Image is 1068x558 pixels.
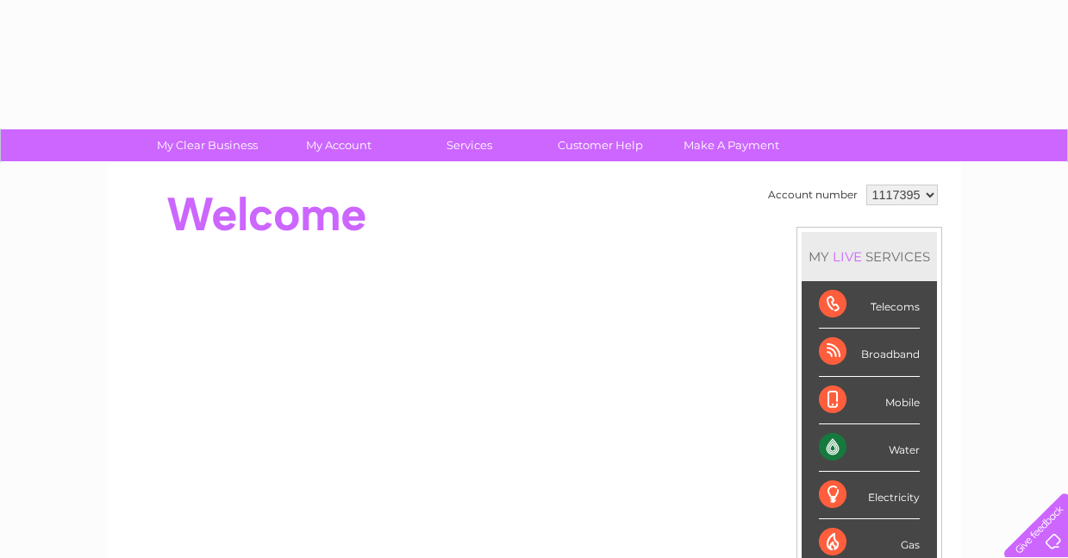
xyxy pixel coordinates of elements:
div: Electricity [819,472,920,519]
a: Customer Help [529,129,671,161]
td: Account number [764,180,862,210]
a: My Clear Business [136,129,278,161]
div: Water [819,424,920,472]
div: LIVE [829,248,865,265]
div: Telecoms [819,281,920,329]
div: Broadband [819,329,920,376]
a: Services [398,129,540,161]
div: MY SERVICES [802,232,937,281]
div: Mobile [819,377,920,424]
a: My Account [267,129,409,161]
a: Make A Payment [660,129,803,161]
